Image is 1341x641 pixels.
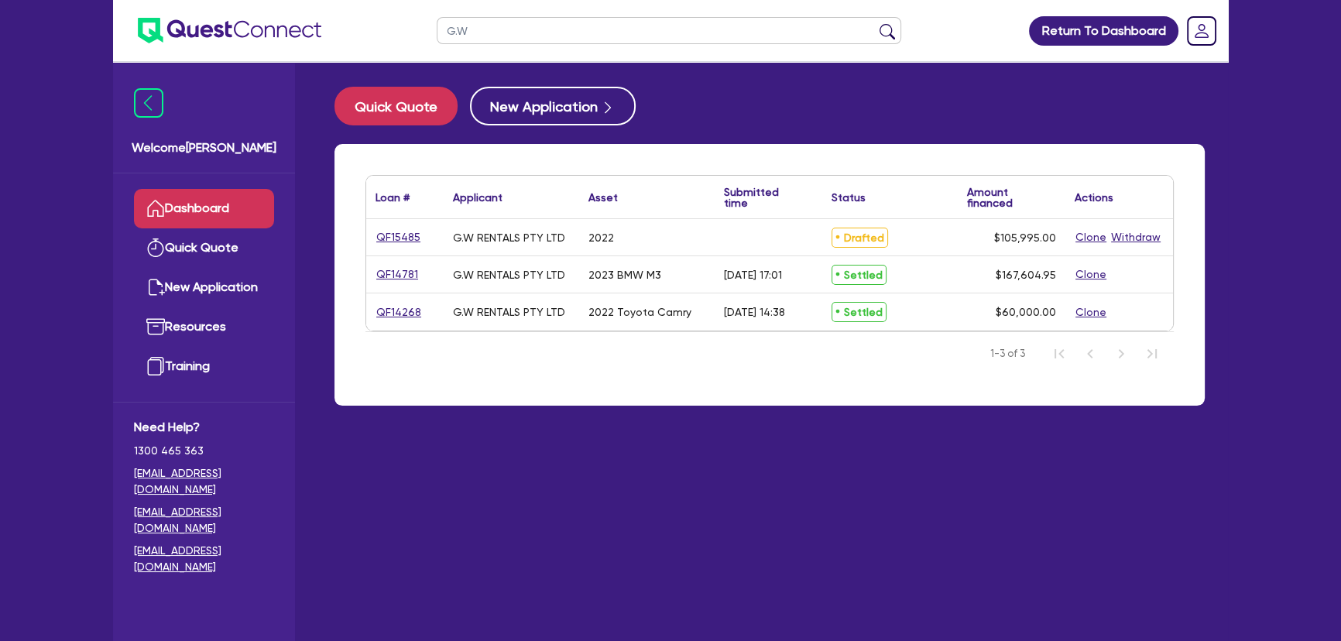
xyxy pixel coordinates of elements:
[1029,16,1178,46] a: Return To Dashboard
[1075,266,1107,283] button: Clone
[588,269,661,281] div: 2023 BMW M3
[376,266,419,283] a: QF14781
[832,265,887,285] span: Settled
[134,268,274,307] a: New Application
[724,269,782,281] div: [DATE] 17:01
[1106,338,1137,369] button: Next Page
[994,231,1056,244] span: $105,995.00
[967,187,1056,208] div: Amount financed
[134,347,274,386] a: Training
[1137,338,1168,369] button: Last Page
[134,228,274,268] a: Quick Quote
[724,187,799,208] div: Submitted time
[453,231,565,244] div: G.W RENTALS PTY LTD
[134,465,274,498] a: [EMAIL_ADDRESS][DOMAIN_NAME]
[1075,338,1106,369] button: Previous Page
[376,303,422,321] a: QF14268
[134,443,274,459] span: 1300 465 363
[134,418,274,437] span: Need Help?
[1075,303,1107,321] button: Clone
[832,302,887,322] span: Settled
[146,317,165,336] img: resources
[134,88,163,118] img: icon-menu-close
[132,139,276,157] span: Welcome [PERSON_NAME]
[990,346,1025,362] span: 1-3 of 3
[1044,338,1075,369] button: First Page
[437,17,901,44] input: Search by name, application ID or mobile number...
[134,307,274,347] a: Resources
[832,192,866,203] div: Status
[724,306,785,318] div: [DATE] 14:38
[1075,228,1107,246] button: Clone
[334,87,458,125] button: Quick Quote
[146,278,165,297] img: new-application
[376,228,421,246] a: QF15485
[376,192,410,203] div: Loan #
[134,543,274,575] a: [EMAIL_ADDRESS][DOMAIN_NAME]
[1182,11,1222,51] a: Dropdown toggle
[470,87,636,125] button: New Application
[453,192,502,203] div: Applicant
[1075,192,1113,203] div: Actions
[334,87,470,125] a: Quick Quote
[134,189,274,228] a: Dashboard
[996,269,1056,281] span: $167,604.95
[588,306,691,318] div: 2022 Toyota Camry
[996,306,1056,318] span: $60,000.00
[146,238,165,257] img: quick-quote
[453,269,565,281] div: G.W RENTALS PTY LTD
[832,228,888,248] span: Drafted
[146,357,165,375] img: training
[134,504,274,536] a: [EMAIL_ADDRESS][DOMAIN_NAME]
[453,306,565,318] div: G.W RENTALS PTY LTD
[1110,228,1161,246] button: Withdraw
[588,231,614,244] div: 2022
[588,192,618,203] div: Asset
[138,18,321,43] img: quest-connect-logo-blue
